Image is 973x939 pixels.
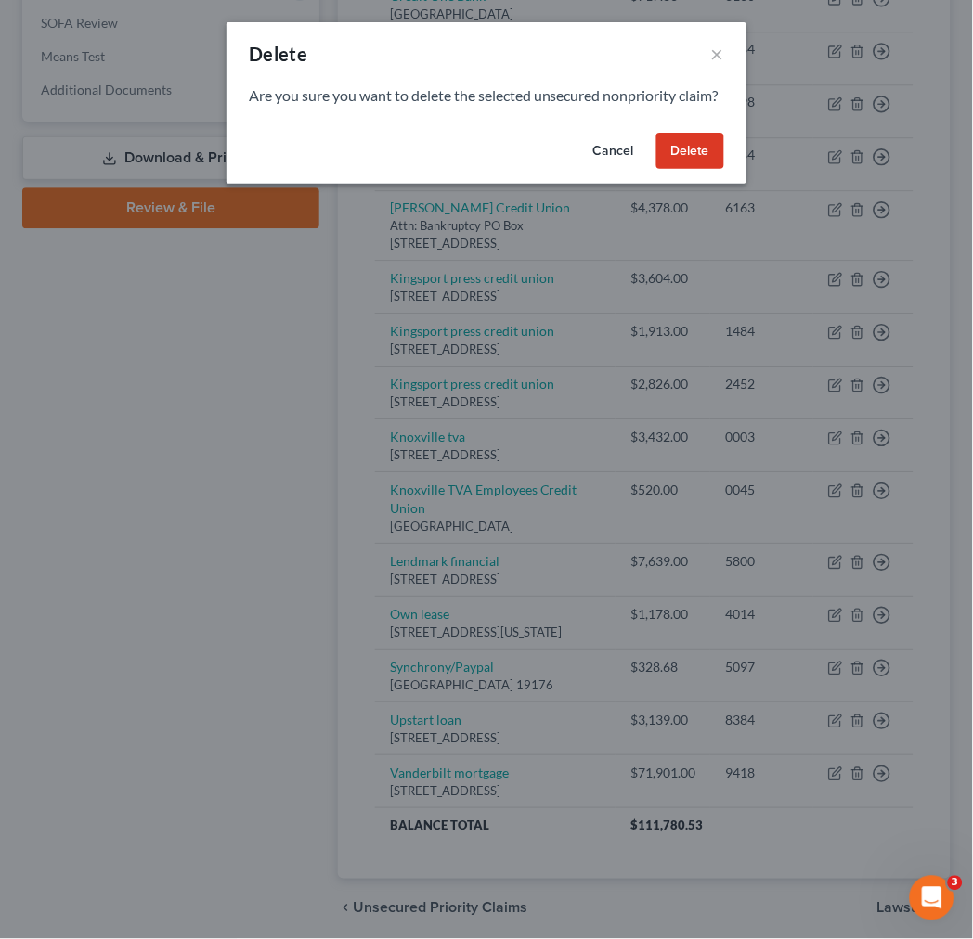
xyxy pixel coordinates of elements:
[948,876,963,891] span: 3
[711,43,724,65] button: ×
[249,85,724,107] p: Are you sure you want to delete the selected unsecured nonpriority claim?
[656,133,724,170] button: Delete
[249,41,307,67] div: Delete
[578,133,649,170] button: Cancel
[910,876,954,920] iframe: Intercom live chat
